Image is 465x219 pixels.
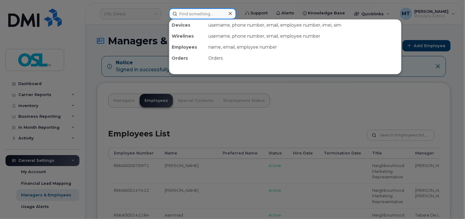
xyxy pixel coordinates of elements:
div: Employees [169,42,206,53]
div: Devices [169,20,206,31]
div: Orders [206,53,401,64]
div: Orders [169,53,206,64]
div: name, email, employee number [206,42,401,53]
div: username, phone number, email, employee number, imei, sim [206,20,401,31]
div: username, phone number, email, employee number [206,31,401,42]
div: Wirelines [169,31,206,42]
